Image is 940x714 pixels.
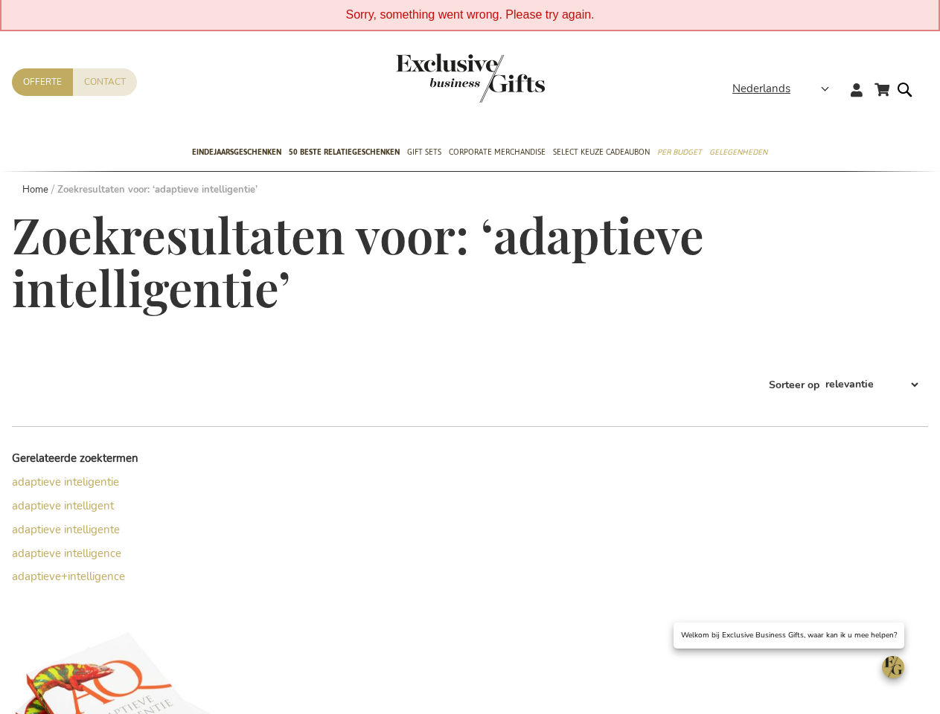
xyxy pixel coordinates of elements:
[57,183,258,196] strong: Zoekresultaten voor: ‘adaptieve intelligentie’
[12,546,121,561] a: adaptieve intelligence
[12,475,119,489] a: adaptieve inteligentie
[289,144,400,160] span: 50 beste relatiegeschenken
[73,68,137,96] a: Contact
[12,451,241,466] dt: Gerelateerde zoektermen
[769,377,819,391] label: Sorteer op
[192,144,281,160] span: Eindejaarsgeschenken
[22,183,48,196] a: Home
[12,569,125,584] a: adaptieve+intelligence
[12,68,73,96] a: Offerte
[553,144,650,160] span: Select Keuze Cadeaubon
[732,80,839,97] div: Nederlands
[449,144,546,160] span: Corporate Merchandise
[709,144,767,160] span: Gelegenheden
[345,8,594,21] span: Sorry, something went wrong. Please try again.
[12,202,704,320] span: Zoekresultaten voor: ‘adaptieve intelligentie’
[732,80,790,97] span: Nederlands
[396,54,470,103] a: store logo
[657,144,702,160] span: Per Budget
[396,54,545,103] img: Exclusive Business gifts logo
[12,498,114,513] a: adaptieve intelligent
[12,522,120,537] a: adaptieve intelligente
[407,144,441,160] span: Gift Sets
